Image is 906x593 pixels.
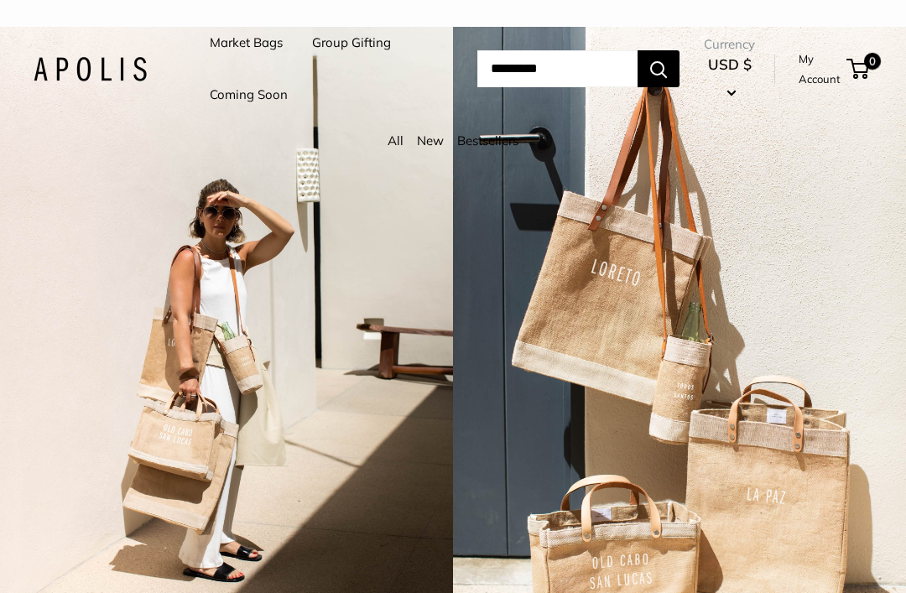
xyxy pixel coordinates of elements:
[799,49,841,90] a: My Account
[417,133,444,148] a: New
[457,133,518,148] a: Bestsellers
[704,33,755,56] span: Currency
[312,31,391,55] a: Group Gifting
[210,83,288,107] a: Coming Soon
[864,53,881,70] span: 0
[477,50,638,87] input: Search...
[638,50,679,87] button: Search
[34,57,147,81] img: Apolis
[210,31,283,55] a: Market Bags
[708,55,752,73] span: USD $
[848,59,869,79] a: 0
[388,133,404,148] a: All
[704,51,755,105] button: USD $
